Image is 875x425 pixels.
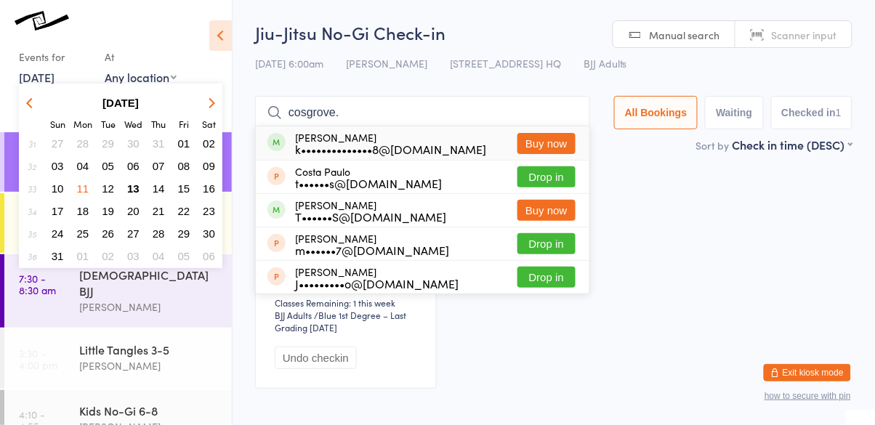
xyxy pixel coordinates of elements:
[122,246,145,266] button: 03
[28,251,36,262] em: 36
[102,227,114,240] span: 26
[153,160,165,172] span: 07
[77,227,89,240] span: 25
[127,250,140,262] span: 03
[97,156,119,176] button: 05
[52,182,64,195] span: 10
[295,278,459,289] div: J•••••••••o@[DOMAIN_NAME]
[72,179,94,198] button: 11
[295,177,442,189] div: t••••••s@[DOMAIN_NAME]
[47,134,69,153] button: 27
[19,45,90,69] div: Events for
[733,137,852,153] div: Check in time (DESC)
[28,183,36,195] em: 33
[179,118,189,130] small: Friday
[77,182,89,195] span: 11
[28,138,36,150] em: 31
[97,224,119,243] button: 26
[173,246,195,266] button: 05
[275,296,422,309] div: Classes Remaining: 1 this week
[122,179,145,198] button: 13
[19,272,56,296] time: 7:30 - 8:30 am
[72,246,94,266] button: 01
[198,179,220,198] button: 16
[295,211,446,222] div: T••••••S@[DOMAIN_NAME]
[122,134,145,153] button: 30
[517,133,576,154] button: Buy now
[178,227,190,240] span: 29
[28,161,36,172] em: 32
[203,182,215,195] span: 16
[72,134,94,153] button: 28
[127,160,140,172] span: 06
[173,224,195,243] button: 29
[47,201,69,221] button: 17
[97,134,119,153] button: 29
[122,201,145,221] button: 20
[295,143,486,155] div: k••••••••••••••8@[DOMAIN_NAME]
[4,254,232,328] a: 7:30 -8:30 am[DEMOGRAPHIC_DATA] BJJ[PERSON_NAME]
[153,250,165,262] span: 04
[198,156,220,176] button: 09
[153,137,165,150] span: 31
[47,246,69,266] button: 31
[50,118,65,130] small: Sunday
[148,246,170,266] button: 04
[101,118,116,130] small: Tuesday
[203,205,215,217] span: 23
[102,182,114,195] span: 12
[178,182,190,195] span: 15
[79,267,219,299] div: [DEMOGRAPHIC_DATA] BJJ
[178,160,190,172] span: 08
[295,166,442,189] div: Costa Paulo
[255,56,323,70] span: [DATE] 6:00am
[203,227,215,240] span: 30
[102,137,114,150] span: 29
[102,160,114,172] span: 05
[105,69,177,85] div: Any location
[127,227,140,240] span: 27
[295,232,449,256] div: [PERSON_NAME]
[517,200,576,221] button: Buy now
[79,402,219,418] div: Kids No-Gi 6-8
[77,250,89,262] span: 01
[52,137,64,150] span: 27
[77,160,89,172] span: 04
[295,131,486,155] div: [PERSON_NAME]
[77,205,89,217] span: 18
[178,137,190,150] span: 01
[584,56,627,70] span: BJJ Adults
[47,224,69,243] button: 24
[52,205,64,217] span: 17
[73,118,92,130] small: Monday
[148,201,170,221] button: 21
[153,227,165,240] span: 28
[836,107,842,118] div: 1
[148,224,170,243] button: 28
[275,309,406,333] span: / Blue 1st Degree – Last Grading [DATE]
[275,309,312,321] div: BJJ Adults
[295,199,446,222] div: [PERSON_NAME]
[517,233,576,254] button: Drop in
[153,182,165,195] span: 14
[764,364,851,381] button: Exit kiosk mode
[97,246,119,266] button: 02
[178,250,190,262] span: 05
[102,205,114,217] span: 19
[255,20,852,44] h2: Jiu-Jitsu No-Gi Check-in
[105,45,177,69] div: At
[202,118,216,130] small: Saturday
[696,138,730,153] label: Sort by
[178,205,190,217] span: 22
[19,69,55,85] a: [DATE]
[148,156,170,176] button: 07
[203,137,215,150] span: 02
[148,179,170,198] button: 14
[102,97,139,109] strong: [DATE]
[295,266,459,289] div: [PERSON_NAME]
[198,224,220,243] button: 30
[77,137,89,150] span: 28
[346,56,427,70] span: [PERSON_NAME]
[127,205,140,217] span: 20
[122,156,145,176] button: 06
